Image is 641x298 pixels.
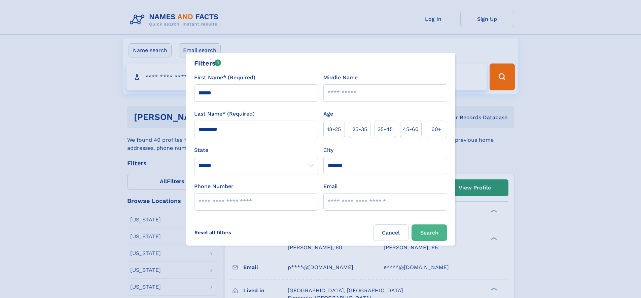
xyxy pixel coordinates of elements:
span: 18‑25 [327,125,341,133]
label: First Name* (Required) [194,74,255,82]
span: 45‑60 [403,125,419,133]
span: 25‑35 [352,125,367,133]
label: Cancel [373,224,409,241]
label: Middle Name [323,74,358,82]
label: State [194,146,318,154]
label: City [323,146,333,154]
label: Age [323,110,333,118]
label: Phone Number [194,182,234,190]
label: Last Name* (Required) [194,110,255,118]
span: 60+ [431,125,441,133]
div: Filters [194,58,221,68]
span: 35‑45 [378,125,393,133]
label: Reset all filters [190,224,236,241]
button: Search [412,224,447,241]
label: Email [323,182,338,190]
